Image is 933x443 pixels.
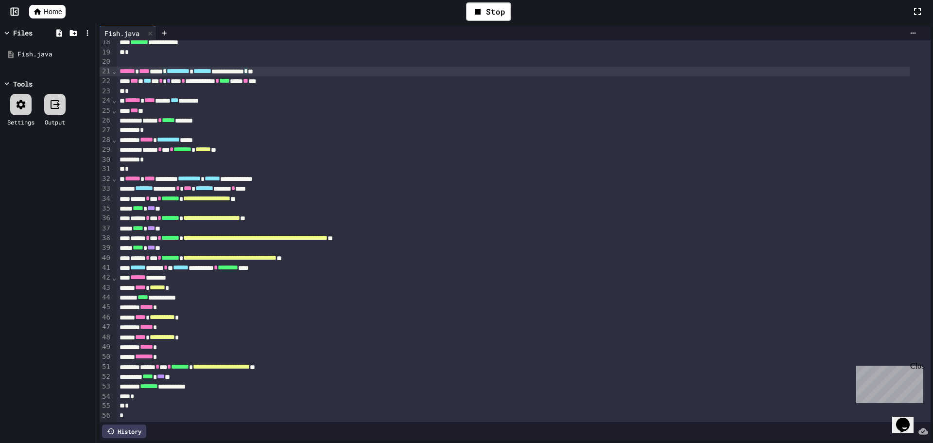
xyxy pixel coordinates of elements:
div: 37 [100,224,112,233]
span: Fold line [112,274,117,282]
div: 18 [100,37,112,47]
div: 50 [100,352,112,362]
div: 51 [100,362,112,372]
div: 26 [100,116,112,125]
div: 33 [100,184,112,194]
div: 56 [100,411,112,421]
div: 40 [100,253,112,263]
div: 47 [100,322,112,332]
div: History [102,425,146,438]
div: 20 [100,57,112,67]
div: 29 [100,145,112,155]
div: 54 [100,392,112,402]
div: 32 [100,174,112,184]
div: 23 [100,87,112,96]
div: Stop [466,2,511,21]
span: Fold line [112,67,117,75]
div: 38 [100,233,112,243]
span: Fold line [112,96,117,104]
iframe: chat widget [852,362,923,403]
span: Home [44,7,62,17]
div: 34 [100,194,112,204]
div: 19 [100,48,112,57]
div: 41 [100,263,112,273]
div: Output [45,118,65,126]
a: Home [29,5,66,18]
div: 22 [100,76,112,86]
iframe: chat widget [892,404,923,433]
div: 55 [100,401,112,411]
span: Fold line [112,136,117,143]
div: 31 [100,164,112,174]
div: 43 [100,283,112,293]
span: Fold line [112,106,117,114]
div: 45 [100,302,112,312]
div: 39 [100,243,112,253]
div: 35 [100,204,112,213]
span: Fold line [112,175,117,182]
div: 28 [100,135,112,145]
div: Settings [7,118,35,126]
div: Tools [13,79,33,89]
div: Files [13,28,33,38]
div: 48 [100,333,112,342]
div: 27 [100,125,112,135]
div: 52 [100,372,112,382]
div: 46 [100,313,112,322]
div: Fish.java [100,26,156,40]
div: Chat with us now!Close [4,4,67,62]
div: Fish.java [17,50,93,59]
div: 30 [100,155,112,165]
div: 36 [100,213,112,223]
div: 21 [100,67,112,76]
div: 42 [100,273,112,283]
div: 24 [100,96,112,106]
div: Fish.java [100,28,144,38]
div: 25 [100,106,112,116]
div: 44 [100,293,112,302]
div: 53 [100,382,112,391]
div: 49 [100,342,112,352]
